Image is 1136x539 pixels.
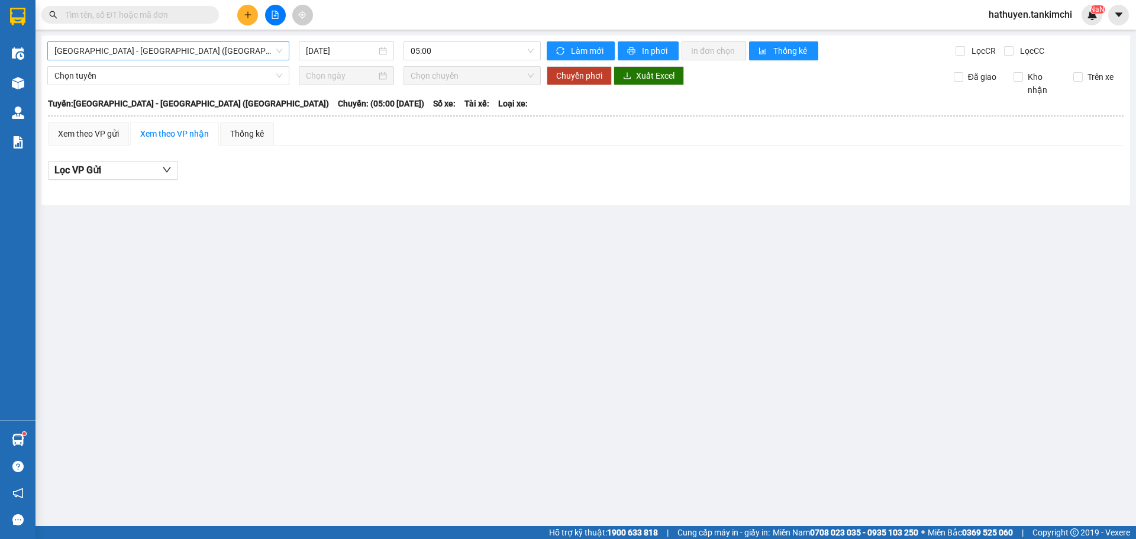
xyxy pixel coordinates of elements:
[12,514,24,525] span: message
[292,5,313,25] button: aim
[244,11,252,19] span: plus
[1083,70,1118,83] span: Trên xe
[298,11,306,19] span: aim
[306,44,376,57] input: 11/08/2025
[928,526,1013,539] span: Miền Bắc
[58,127,119,140] div: Xem theo VP gửi
[12,136,24,149] img: solution-icon
[271,11,279,19] span: file-add
[498,97,528,110] span: Loại xe:
[265,5,286,25] button: file-add
[338,97,424,110] span: Chuyến: (05:00 [DATE])
[773,526,918,539] span: Miền Nam
[607,528,658,537] strong: 1900 633 818
[682,41,746,60] button: In đơn chọn
[677,526,770,539] span: Cung cấp máy in - giấy in:
[1022,526,1024,539] span: |
[411,67,534,85] span: Chọn chuyến
[627,47,637,56] span: printer
[749,41,818,60] button: bar-chartThống kê
[571,44,605,57] span: Làm mới
[411,42,534,60] span: 05:00
[12,488,24,499] span: notification
[979,7,1082,22] span: hathuyen.tankimchi
[773,44,809,57] span: Thống kê
[433,97,456,110] span: Số xe:
[49,11,57,19] span: search
[759,47,769,56] span: bar-chart
[967,44,998,57] span: Lọc CR
[556,47,566,56] span: sync
[306,69,376,82] input: Chọn ngày
[54,163,101,177] span: Lọc VP Gửi
[963,70,1001,83] span: Đã giao
[1070,528,1079,537] span: copyright
[1090,5,1105,14] sup: NaN
[12,77,24,89] img: warehouse-icon
[48,99,329,108] b: Tuyến: [GEOGRAPHIC_DATA] - [GEOGRAPHIC_DATA] ([GEOGRAPHIC_DATA])
[65,8,205,21] input: Tìm tên, số ĐT hoặc mã đơn
[464,97,489,110] span: Tài xế:
[618,41,679,60] button: printerIn phơi
[1114,9,1124,20] span: caret-down
[1023,70,1064,96] span: Kho nhận
[230,127,264,140] div: Thống kê
[547,66,612,85] button: Chuyển phơi
[54,42,282,60] span: Đà Nẵng - Hà Nội (Hàng)
[140,127,209,140] div: Xem theo VP nhận
[549,526,658,539] span: Hỗ trợ kỹ thuật:
[1015,44,1046,57] span: Lọc CC
[1108,5,1129,25] button: caret-down
[22,432,26,435] sup: 1
[12,47,24,60] img: warehouse-icon
[962,528,1013,537] strong: 0369 525 060
[162,165,172,175] span: down
[12,434,24,446] img: warehouse-icon
[54,67,282,85] span: Chọn tuyến
[921,530,925,535] span: ⚪️
[1087,9,1098,20] img: icon-new-feature
[12,461,24,472] span: question-circle
[12,106,24,119] img: warehouse-icon
[237,5,258,25] button: plus
[667,526,669,539] span: |
[810,528,918,537] strong: 0708 023 035 - 0935 103 250
[48,161,178,180] button: Lọc VP Gửi
[10,8,25,25] img: logo-vxr
[547,41,615,60] button: syncLàm mới
[642,44,669,57] span: In phơi
[614,66,684,85] button: downloadXuất Excel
